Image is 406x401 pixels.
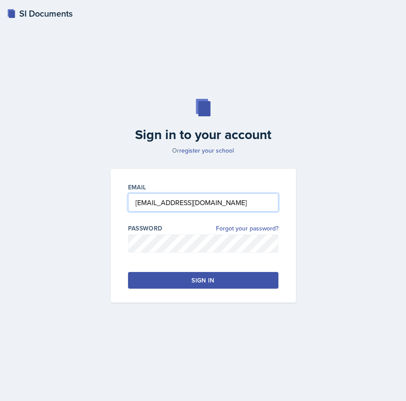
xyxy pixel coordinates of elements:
input: Email [128,193,278,212]
label: Email [128,183,146,192]
label: Password [128,224,163,233]
a: register your school [179,146,234,155]
h2: Sign in to your account [105,127,301,143]
a: SI Documents [7,7,73,20]
div: Sign in [191,276,214,285]
button: Sign in [128,272,278,289]
a: Forgot your password? [216,224,278,233]
p: Or [105,146,301,155]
